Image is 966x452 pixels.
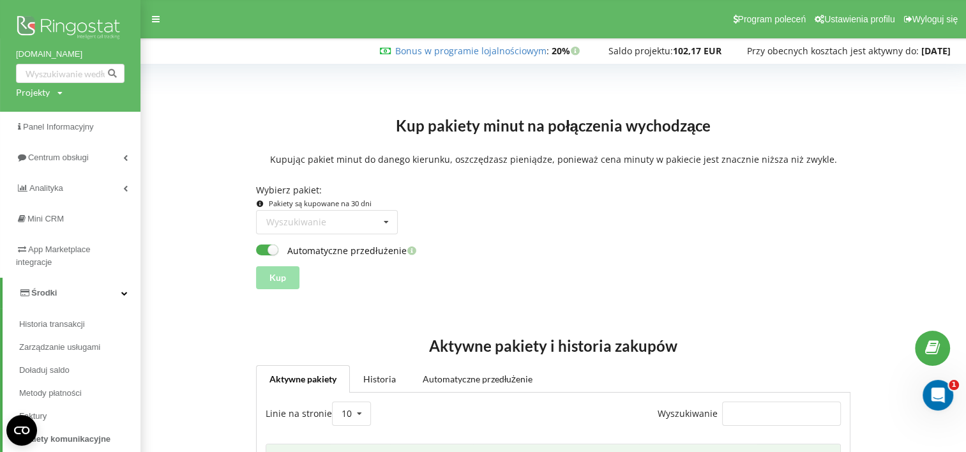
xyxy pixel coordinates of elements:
[29,183,63,193] span: Analityka
[673,45,721,57] strong: 102,17 EUR
[19,341,100,354] span: Zarządzanie usługami
[395,45,547,57] a: Bonus w programie lojalnościowym
[747,45,919,57] span: Przy obecnych kosztach jest aktywny do:
[395,45,549,57] span: :
[256,365,350,393] a: Aktywne pakiety
[949,380,959,390] span: 1
[19,359,140,382] a: Doładuj saldo
[19,364,70,377] span: Doładuj saldo
[19,313,140,336] a: Historia transakcji
[19,318,85,331] span: Historia transakcji
[396,116,711,136] h2: Kup pakiety minut na połączenia wychodzące
[737,14,806,24] span: Program poleceń
[409,365,546,392] a: Automatyczne przedłużenie
[19,433,110,446] span: Pakiety komunikacyjne
[256,184,850,289] form: Wybierz pakiet:
[923,380,953,411] iframe: Intercom live chat
[921,45,951,57] strong: [DATE]
[256,336,850,356] h2: Aktywne pakiety i historia zakupów
[16,13,125,45] img: Ringostat logo
[28,153,89,162] span: Centrum obsługi
[19,382,140,405] a: Metody płatności
[342,409,352,418] div: 10
[266,218,326,227] div: Wyszukiwanie
[19,336,140,359] a: Zarządzanie usługami
[912,14,958,24] span: Wyloguj się
[256,243,419,257] label: Automatyczne przedłużenie
[16,48,125,61] a: [DOMAIN_NAME]
[407,246,418,255] i: Włącz tę opcję, aby automatycznie przedłużać pakiet w dniu jego zakończenia. Koszty przedłużenia ...
[3,278,140,308] a: Środki
[16,64,125,83] input: Wyszukiwanie według numeru
[608,45,673,57] span: Saldo projektu:
[16,86,50,99] div: Projekty
[19,428,140,451] a: Pakiety komunikacyjne
[658,407,841,419] label: Wyszukiwanie
[256,153,850,166] p: Kupując pakiet minut do danego kierunku, oszczędzasz pieniądze, ponieważ cena minuty w pakiecie j...
[722,402,841,426] input: Wyszukiwanie
[27,214,64,223] span: Mini CRM
[552,45,583,57] strong: 20%
[19,410,47,423] span: Faktury
[19,387,82,400] span: Metody płatności
[16,245,91,267] span: App Marketplace integracje
[6,415,37,446] button: Open CMP widget
[23,122,94,132] span: Panel Informacyjny
[824,14,895,24] span: Ustawienia profilu
[31,288,57,298] span: Środki
[269,199,372,208] small: Pakiety są kupowane na 30 dni
[350,365,409,392] a: Historia
[19,405,140,428] a: Faktury
[266,407,371,419] label: Linie na stronie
